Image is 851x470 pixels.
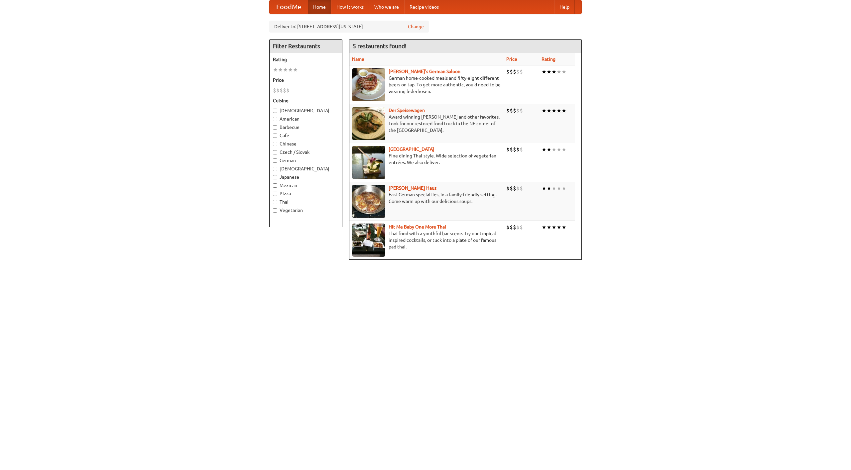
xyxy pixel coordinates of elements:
a: Hit Me Baby One More Thai [389,224,446,230]
img: esthers.jpg [352,68,385,101]
h5: Cuisine [273,97,339,104]
li: ★ [542,107,547,114]
input: Cafe [273,134,277,138]
li: $ [516,185,520,192]
img: kohlhaus.jpg [352,185,385,218]
li: $ [516,68,520,75]
li: $ [520,224,523,231]
li: ★ [288,66,293,73]
h5: Price [273,77,339,83]
a: Change [408,23,424,30]
input: Czech / Slovak [273,150,277,154]
label: Thai [273,199,339,205]
a: FoodMe [270,0,308,14]
a: Der Speisewagen [389,108,425,113]
label: Czech / Slovak [273,149,339,155]
li: $ [513,146,516,153]
li: $ [506,224,510,231]
b: [PERSON_NAME]'s German Saloon [389,69,460,74]
input: Japanese [273,175,277,179]
input: Mexican [273,183,277,188]
li: ★ [556,185,561,192]
li: ★ [278,66,283,73]
li: $ [510,224,513,231]
label: Barbecue [273,124,339,131]
li: $ [513,107,516,114]
li: $ [513,68,516,75]
li: $ [520,68,523,75]
li: $ [506,68,510,75]
img: babythai.jpg [352,224,385,257]
li: ★ [547,185,551,192]
ng-pluralize: 5 restaurants found! [353,43,407,49]
img: satay.jpg [352,146,385,179]
li: $ [510,68,513,75]
li: ★ [561,107,566,114]
div: Deliver to: [STREET_ADDRESS][US_STATE] [269,21,429,33]
li: ★ [547,146,551,153]
li: $ [513,185,516,192]
a: Recipe videos [404,0,444,14]
li: ★ [547,68,551,75]
input: Chinese [273,142,277,146]
input: Barbecue [273,125,277,130]
li: $ [510,146,513,153]
li: ★ [556,68,561,75]
input: Thai [273,200,277,204]
li: ★ [556,224,561,231]
label: Chinese [273,141,339,147]
a: Help [554,0,575,14]
input: German [273,158,277,163]
a: Home [308,0,331,14]
label: Mexican [273,182,339,189]
a: [PERSON_NAME] Haus [389,185,436,191]
li: ★ [561,146,566,153]
input: Vegetarian [273,208,277,213]
p: Award-winning [PERSON_NAME] and other favorites. Look for our restored food truck in the NE corne... [352,114,501,134]
li: ★ [542,224,547,231]
a: How it works [331,0,369,14]
li: ★ [561,68,566,75]
li: $ [520,107,523,114]
li: $ [273,87,276,94]
li: $ [516,224,520,231]
input: [DEMOGRAPHIC_DATA] [273,167,277,171]
label: [DEMOGRAPHIC_DATA] [273,107,339,114]
li: ★ [561,224,566,231]
p: Thai food with a youthful bar scene. Try our tropical inspired cocktails, or tuck into a plate of... [352,230,501,250]
li: ★ [542,146,547,153]
input: [DEMOGRAPHIC_DATA] [273,109,277,113]
li: $ [506,185,510,192]
p: Fine dining Thai-style. Wide selection of vegetarian entrées. We also deliver. [352,152,501,166]
label: Japanese [273,174,339,180]
label: Vegetarian [273,207,339,214]
li: ★ [547,107,551,114]
a: Name [352,56,364,62]
li: ★ [551,68,556,75]
li: $ [516,146,520,153]
a: Rating [542,56,555,62]
li: $ [506,146,510,153]
label: German [273,157,339,164]
li: ★ [556,107,561,114]
li: ★ [273,66,278,73]
img: speisewagen.jpg [352,107,385,140]
li: ★ [551,107,556,114]
li: $ [513,224,516,231]
a: [GEOGRAPHIC_DATA] [389,146,434,152]
li: ★ [561,185,566,192]
p: East German specialties, in a family-friendly setting. Come warm up with our delicious soups. [352,191,501,205]
label: American [273,116,339,122]
li: $ [276,87,280,94]
li: $ [506,107,510,114]
a: Price [506,56,517,62]
li: ★ [542,185,547,192]
li: $ [286,87,290,94]
li: ★ [551,224,556,231]
li: $ [510,107,513,114]
li: ★ [283,66,288,73]
a: Who we are [369,0,404,14]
